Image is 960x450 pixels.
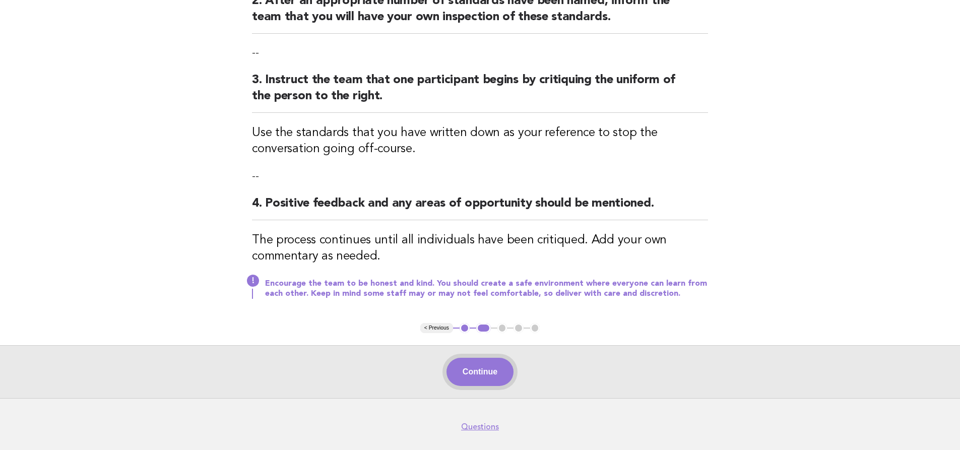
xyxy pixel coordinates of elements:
button: 2 [476,323,491,333]
p: -- [252,46,708,60]
h2: 4. Positive feedback and any areas of opportunity should be mentioned. [252,196,708,220]
h2: 3. Instruct the team that one participant begins by critiquing the uniform of the person to the r... [252,72,708,113]
h3: Use the standards that you have written down as your reference to stop the conversation going off... [252,125,708,157]
a: Questions [461,422,499,432]
p: -- [252,169,708,183]
button: 1 [460,323,470,333]
p: Encourage the team to be honest and kind. You should create a safe environment where everyone can... [265,279,708,299]
h3: The process continues until all individuals have been critiqued. Add your own commentary as needed. [252,232,708,265]
button: Continue [446,358,514,386]
button: < Previous [420,323,453,333]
